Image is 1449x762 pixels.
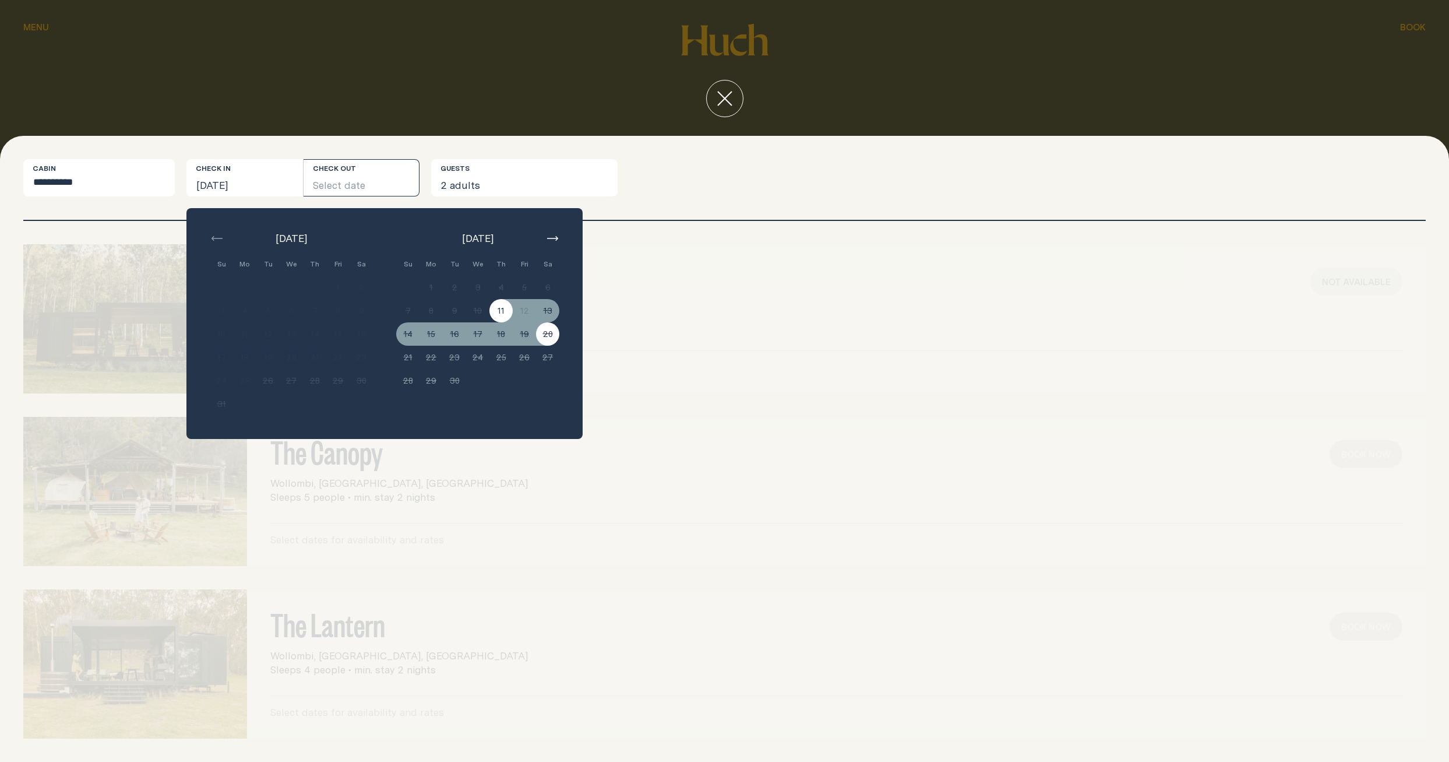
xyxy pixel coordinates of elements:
button: 5 [513,276,536,299]
div: Su [210,252,233,276]
button: 8 [419,299,443,322]
button: 25 [233,369,256,392]
button: 26 [256,369,280,392]
button: 24 [466,346,489,369]
button: 11 [489,299,513,322]
button: 1 [326,276,350,299]
button: 4 [233,299,256,322]
div: We [466,252,489,276]
button: 30 [350,369,373,392]
button: 20 [280,346,303,369]
button: 16 [350,322,373,346]
button: 27 [280,369,303,392]
label: Guests [440,164,470,173]
button: 11 [233,322,256,346]
button: Select date [304,159,420,196]
button: 29 [326,369,350,392]
button: 19 [256,346,280,369]
div: Th [303,252,326,276]
button: 1 [419,276,443,299]
span: [DATE] [462,231,493,245]
button: 18 [489,322,513,346]
div: Tu [443,252,466,276]
button: 22 [326,346,350,369]
button: 2 adults [431,159,618,196]
button: 2 [443,276,466,299]
button: 6 [280,299,303,322]
button: 22 [419,346,443,369]
button: 3 [466,276,489,299]
div: Th [489,252,513,276]
div: Sa [350,252,373,276]
span: [DATE] [276,231,307,245]
button: 29 [419,369,443,392]
button: 27 [536,346,559,369]
div: Fri [513,252,536,276]
button: 17 [210,346,233,369]
div: Mo [419,252,443,276]
button: 23 [443,346,466,369]
button: 7 [396,299,419,322]
div: Su [396,252,419,276]
div: Sa [536,252,559,276]
div: Tu [256,252,280,276]
button: 26 [513,346,536,369]
button: 10 [466,299,489,322]
button: 23 [350,346,373,369]
button: [DATE] [186,159,303,196]
button: 3 [210,299,233,322]
div: Mo [233,252,256,276]
button: 15 [419,322,443,346]
button: 2 [350,276,373,299]
button: 13 [536,299,559,322]
label: Cabin [33,164,56,173]
button: close [706,80,743,117]
button: 8 [326,299,350,322]
button: 14 [303,322,326,346]
button: 10 [210,322,233,346]
button: 9 [443,299,466,322]
button: 19 [513,322,536,346]
button: 4 [489,276,513,299]
button: 18 [233,346,256,369]
button: 9 [350,299,373,322]
div: We [280,252,303,276]
button: 6 [536,276,559,299]
div: Fri [326,252,350,276]
button: 24 [210,369,233,392]
button: 28 [396,369,419,392]
button: 15 [326,322,350,346]
button: 17 [466,322,489,346]
button: 12 [256,322,280,346]
button: 12 [513,299,536,322]
button: 16 [443,322,466,346]
button: 30 [443,369,466,392]
button: 14 [396,322,419,346]
button: 20 [536,322,559,346]
button: 28 [303,369,326,392]
button: 5 [256,299,280,322]
button: 13 [280,322,303,346]
button: 25 [489,346,513,369]
button: 21 [303,346,326,369]
button: 7 [303,299,326,322]
button: 21 [396,346,419,369]
button: 31 [210,392,233,416]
